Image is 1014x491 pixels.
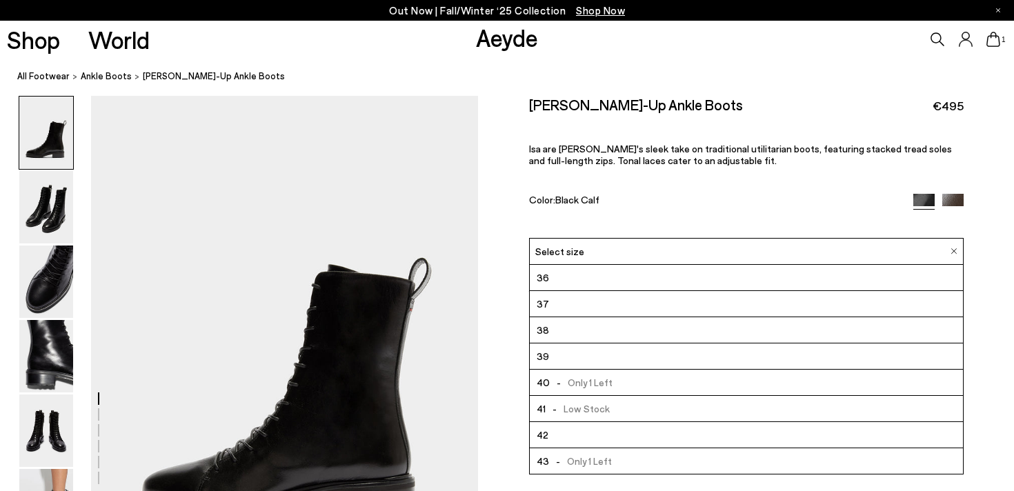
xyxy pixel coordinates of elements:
[19,245,73,318] img: Isa Lace-Up Ankle Boots - Image 3
[550,377,568,388] span: -
[537,269,549,286] span: 36
[537,400,546,417] span: 41
[537,426,548,443] span: 42
[537,452,549,470] span: 43
[555,194,599,206] span: Black Calf
[88,28,150,52] a: World
[7,28,60,52] a: Shop
[549,455,567,467] span: -
[535,244,584,259] span: Select size
[546,400,610,417] span: Low Stock
[19,394,73,467] img: Isa Lace-Up Ankle Boots - Image 5
[986,32,1000,47] a: 1
[19,97,73,169] img: Isa Lace-Up Ankle Boots - Image 1
[476,23,538,52] a: Aeyde
[537,321,549,339] span: 38
[529,194,899,210] div: Color:
[81,69,132,83] a: ankle boots
[537,348,549,365] span: 39
[389,2,625,19] p: Out Now | Fall/Winter ‘25 Collection
[1000,36,1007,43] span: 1
[537,295,549,312] span: 37
[17,69,70,83] a: All Footwear
[550,374,613,391] span: Only 1 Left
[19,171,73,243] img: Isa Lace-Up Ankle Boots - Image 2
[537,374,550,391] span: 40
[81,70,132,81] span: ankle boots
[549,452,612,470] span: Only 1 Left
[17,58,1014,96] nav: breadcrumb
[143,69,285,83] span: [PERSON_NAME]-Up Ankle Boots
[546,403,564,414] span: -
[529,143,952,166] span: Isa are [PERSON_NAME]'s sleek take on traditional utilitarian boots, featuring stacked tread sole...
[933,97,964,114] span: €495
[19,320,73,392] img: Isa Lace-Up Ankle Boots - Image 4
[529,96,743,113] h2: [PERSON_NAME]-Up Ankle Boots
[576,4,625,17] span: Navigate to /collections/new-in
